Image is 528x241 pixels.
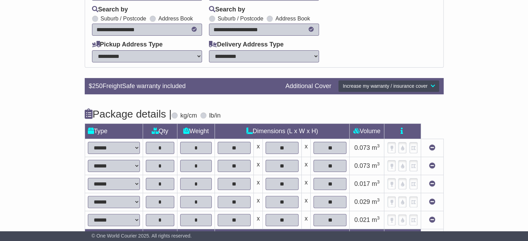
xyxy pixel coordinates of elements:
[302,193,311,211] td: x
[209,6,245,14] label: Search by
[101,15,146,22] label: Suburb / Postcode
[354,180,370,187] span: 0.017
[218,15,263,22] label: Suburb / Postcode
[158,15,193,22] label: Address Book
[209,112,220,120] label: lb/in
[377,179,380,184] sup: 3
[343,83,427,89] span: Increase my warranty / insurance cover
[85,108,172,120] h4: Package details |
[372,198,380,205] span: m
[354,198,370,205] span: 0.029
[377,197,380,203] sup: 3
[254,157,263,175] td: x
[354,144,370,151] span: 0.073
[215,123,350,139] td: Dimensions (L x W x H)
[377,161,380,166] sup: 3
[372,144,380,151] span: m
[92,41,163,49] label: Pickup Address Type
[350,123,384,139] td: Volume
[377,143,380,148] sup: 3
[275,15,310,22] label: Address Book
[372,216,380,223] span: m
[377,215,380,221] sup: 3
[429,216,435,223] a: Remove this item
[254,211,263,229] td: x
[180,112,197,120] label: kg/cm
[254,139,263,157] td: x
[302,157,311,175] td: x
[177,123,215,139] td: Weight
[254,175,263,193] td: x
[429,180,435,187] a: Remove this item
[338,80,439,92] button: Increase my warranty / insurance cover
[282,83,335,90] div: Additional Cover
[92,83,103,89] span: 250
[429,144,435,151] a: Remove this item
[302,139,311,157] td: x
[302,175,311,193] td: x
[143,123,177,139] td: Qty
[85,83,282,90] div: $ FreightSafe warranty included
[92,233,192,239] span: © One World Courier 2025. All rights reserved.
[354,162,370,169] span: 0.073
[209,41,284,49] label: Delivery Address Type
[372,180,380,187] span: m
[372,162,380,169] span: m
[302,211,311,229] td: x
[429,162,435,169] a: Remove this item
[254,193,263,211] td: x
[85,123,143,139] td: Type
[92,6,128,14] label: Search by
[354,216,370,223] span: 0.021
[429,198,435,205] a: Remove this item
